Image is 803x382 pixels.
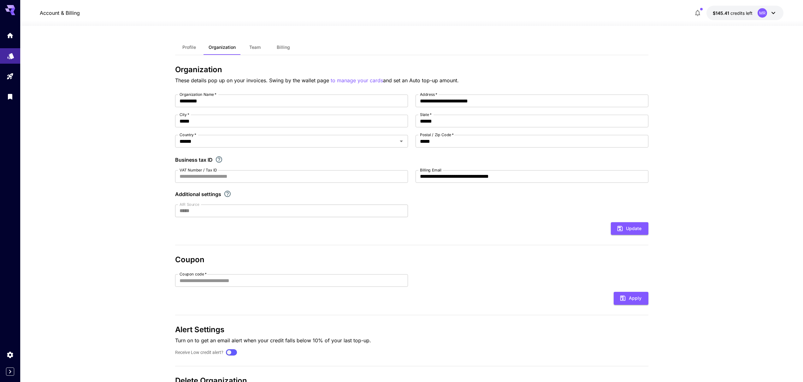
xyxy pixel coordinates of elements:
button: Expand sidebar [6,368,14,376]
span: Billing [277,44,290,50]
span: and set an Auto top-up amount. [383,77,459,84]
h3: Alert Settings [175,325,648,334]
label: Country [180,132,196,137]
p: Turn on to get an email alert when your credit falls below 10% of your last top-up. [175,337,648,344]
span: $145.41 [713,10,730,16]
div: Playground [6,72,14,80]
button: Apply [614,292,648,305]
label: Address [420,92,437,97]
nav: breadcrumb [40,9,80,17]
a: Account & Billing [40,9,80,17]
label: Coupon code [180,271,207,277]
div: Library [6,93,14,101]
button: $145.40913MR [706,6,783,20]
span: Profile [182,44,196,50]
div: $145.40913 [713,10,753,16]
button: Update [611,222,648,235]
label: State [420,112,432,117]
h3: Organization [175,65,648,74]
label: Receive Low credit alert? [175,349,223,356]
button: to manage your cards [331,77,383,84]
svg: Explore additional customization settings [224,190,231,198]
label: Billing Email [420,167,441,173]
h3: Coupon [175,255,648,264]
span: Organization [209,44,236,50]
label: City [180,112,189,117]
label: Organization Name [180,92,216,97]
div: MR [758,8,767,18]
label: Postal / Zip Code [420,132,454,137]
div: Models [7,50,15,58]
p: Business tax ID [175,156,213,164]
label: AIR Source [180,202,199,207]
p: Additional settings [175,190,221,198]
span: These details pop up on your invoices. Swing by the wallet page [175,77,331,84]
label: VAT Number / Tax ID [180,167,217,173]
span: credits left [730,10,753,16]
span: Team [249,44,261,50]
div: Settings [6,351,14,359]
svg: If you are a business tax registrant, please enter your business tax ID here. [215,156,223,163]
button: Open [397,137,406,146]
div: Home [6,32,14,39]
